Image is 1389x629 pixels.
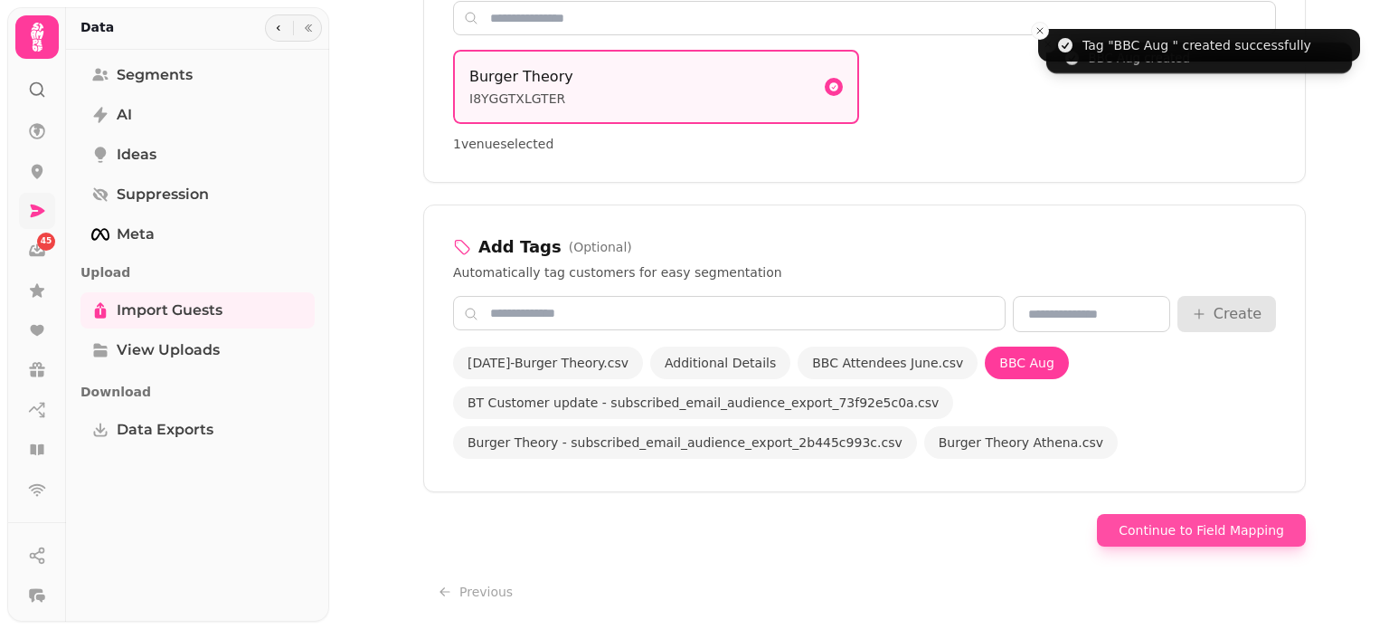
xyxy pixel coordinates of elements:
a: Data Exports [80,412,315,448]
span: View Uploads [117,339,220,361]
button: Close toast [1031,22,1049,40]
h4: Burger Theory [469,66,573,88]
h2: Data [80,18,114,36]
a: Import Guests [80,292,315,329]
a: Meta [80,216,315,253]
button: BT Customer update - subscribed_email_audience_export_73f92e5c0a.csv [453,386,953,419]
span: BBC Attendees June.csv [812,354,963,372]
span: Data Exports [117,419,213,441]
span: (Optional) [569,238,632,256]
span: BBC Aug [999,354,1054,372]
span: Additional Details [665,354,776,372]
button: Previous [423,576,527,608]
h3: Add Tags [478,234,562,260]
p: Upload [80,256,315,289]
a: 45 [19,233,55,269]
a: View Uploads [80,332,315,368]
button: Additional Details [650,347,790,379]
div: Tag "BBC Aug " created successfully [1082,36,1311,54]
span: BT Customer update - subscribed_email_audience_export_73f92e5c0a.csv [468,394,939,412]
span: Ideas [117,144,156,166]
span: 45 [41,235,52,248]
p: Automatically tag customers for easy segmentation [453,263,1276,281]
a: Ideas [80,137,315,173]
button: Create [1177,296,1276,332]
button: Burger Theory Athena.csv [924,426,1118,459]
button: Continue to Field Mapping [1097,514,1306,547]
span: Burger Theory Athena.csv [939,434,1103,452]
p: Download [80,376,315,408]
span: Segments [117,64,193,86]
span: Meta [117,224,155,245]
button: Burger Theory - subscribed_email_audience_export_2b445c993c.csv [453,426,917,459]
button: BBC Attendees June.csv [798,347,978,379]
button: BBC Aug [985,347,1069,379]
button: [DATE]-Burger Theory.csv [453,347,643,379]
span: Import Guests [117,300,222,321]
span: [DATE]-Burger Theory.csv [468,354,628,372]
button: Burger TheoryI8YGGTXLGTER [453,50,859,124]
a: Suppression [80,176,315,213]
span: Burger Theory - subscribed_email_audience_export_2b445c993c.csv [468,434,902,452]
nav: Tabs [66,50,329,622]
span: AI [117,104,132,126]
p: I8YGGTXLGTER [469,90,573,108]
div: 1 venue selected [453,135,1276,153]
span: Suppression [117,184,209,205]
a: AI [80,97,315,133]
a: Segments [80,57,315,93]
